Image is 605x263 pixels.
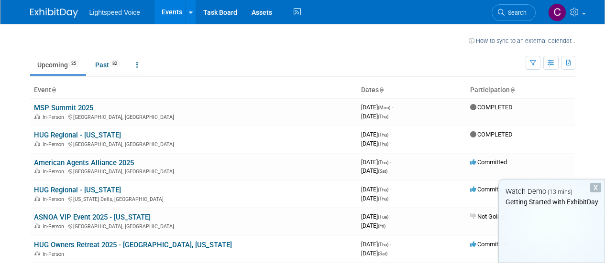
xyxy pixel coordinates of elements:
[390,213,391,220] span: -
[470,158,507,166] span: Committed
[43,223,67,230] span: In-Person
[378,141,388,147] span: (Thu)
[470,186,507,193] span: Committed
[378,132,388,137] span: (Thu)
[34,196,40,201] img: In-Person Event
[34,241,232,249] a: HUG Owners Retreat 2025 - [GEOGRAPHIC_DATA], [US_STATE]
[378,187,388,192] span: (Thu)
[43,251,67,257] span: In-Person
[34,104,93,112] a: MSP Summit 2025
[361,213,391,220] span: [DATE]
[30,82,357,98] th: Event
[548,189,572,195] span: (13 mins)
[34,131,121,139] a: HUG Regional - [US_STATE]
[34,158,134,167] a: American Agents Alliance 2025
[34,213,151,221] a: ASNOA VIP Event 2025 - [US_STATE]
[34,141,40,146] img: In-Person Event
[378,168,387,174] span: (Sat)
[548,3,566,21] img: Christopher Taylor
[34,113,353,120] div: [GEOGRAPHIC_DATA], [GEOGRAPHIC_DATA]
[88,56,127,74] a: Past82
[34,114,40,119] img: In-Person Event
[43,168,67,175] span: In-Person
[43,114,67,120] span: In-Person
[390,158,391,166] span: -
[466,82,575,98] th: Participation
[378,105,390,110] span: (Mon)
[378,242,388,247] span: (Thu)
[43,141,67,147] span: In-Person
[30,56,86,74] a: Upcoming25
[378,223,385,229] span: (Fri)
[390,186,391,193] span: -
[361,167,387,174] span: [DATE]
[361,250,387,257] span: [DATE]
[470,131,513,138] span: COMPLETED
[361,131,391,138] span: [DATE]
[34,195,353,202] div: [US_STATE] Dells, [GEOGRAPHIC_DATA]
[361,104,393,111] span: [DATE]
[51,86,56,94] a: Sort by Event Name
[390,131,391,138] span: -
[34,186,121,194] a: HUG Regional - [US_STATE]
[470,241,507,248] span: Committed
[361,186,391,193] span: [DATE]
[34,251,40,256] img: In-Person Event
[510,86,515,94] a: Sort by Participation Type
[378,251,387,256] span: (Sat)
[379,86,384,94] a: Sort by Start Date
[34,167,353,175] div: [GEOGRAPHIC_DATA], [GEOGRAPHIC_DATA]
[505,9,527,16] span: Search
[361,195,388,202] span: [DATE]
[361,241,391,248] span: [DATE]
[499,187,605,197] div: Watch Demo
[30,8,78,18] img: ExhibitDay
[68,60,79,67] span: 25
[361,158,391,166] span: [DATE]
[361,222,385,229] span: [DATE]
[43,196,67,202] span: In-Person
[469,37,575,44] a: How to sync to an external calendar...
[390,241,391,248] span: -
[34,223,40,228] img: In-Person Event
[361,113,388,120] span: [DATE]
[378,114,388,119] span: (Thu)
[378,196,388,201] span: (Thu)
[361,140,388,147] span: [DATE]
[378,160,388,165] span: (Thu)
[392,104,393,111] span: -
[34,168,40,173] img: In-Person Event
[378,214,388,220] span: (Tue)
[470,104,513,111] span: COMPLETED
[492,4,536,21] a: Search
[89,9,141,16] span: Lightspeed Voice
[34,222,353,230] div: [GEOGRAPHIC_DATA], [GEOGRAPHIC_DATA]
[590,183,601,192] div: Dismiss
[110,60,120,67] span: 82
[470,213,504,220] span: Not Going
[34,140,353,147] div: [GEOGRAPHIC_DATA], [GEOGRAPHIC_DATA]
[499,197,605,207] div: Getting Started with ExhibitDay
[357,82,466,98] th: Dates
